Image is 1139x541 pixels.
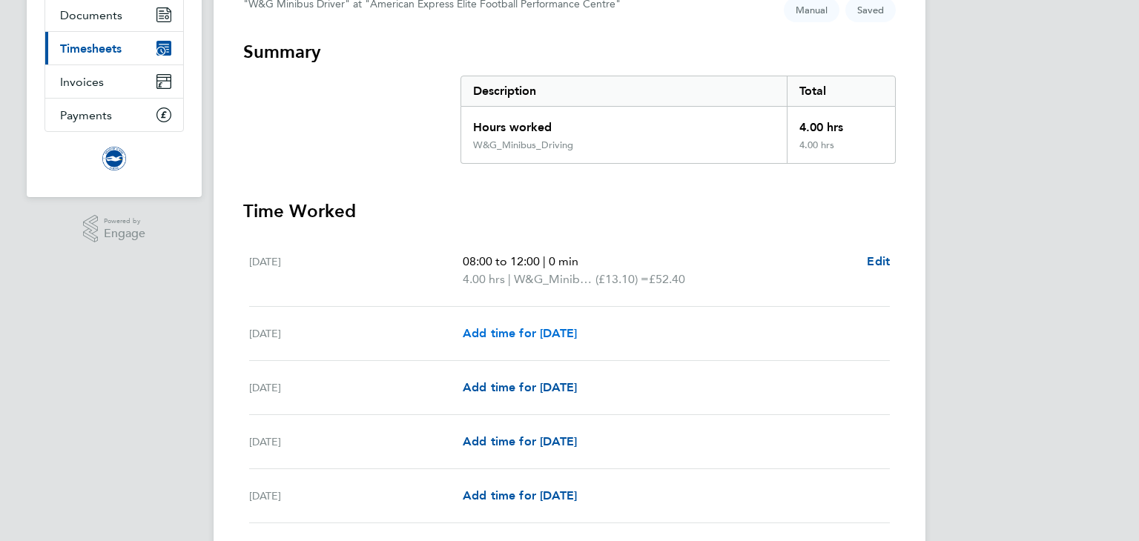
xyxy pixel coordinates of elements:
img: brightonandhovealbion-logo-retina.png [102,147,126,170]
span: Timesheets [60,42,122,56]
h3: Summary [243,40,896,64]
span: £52.40 [649,272,685,286]
span: | [508,272,511,286]
span: | [543,254,546,268]
span: 08:00 to 12:00 [463,254,540,268]
div: Description [461,76,787,106]
span: Engage [104,228,145,240]
a: Add time for [DATE] [463,433,577,451]
span: (£13.10) = [595,272,649,286]
a: Add time for [DATE] [463,325,577,342]
div: [DATE] [249,487,463,505]
span: 0 min [549,254,578,268]
span: Add time for [DATE] [463,434,577,448]
span: Add time for [DATE] [463,380,577,394]
div: [DATE] [249,379,463,396]
a: Add time for [DATE] [463,487,577,505]
div: Hours worked [461,107,787,139]
span: 4.00 hrs [463,272,505,286]
div: 4.00 hrs [787,139,895,163]
span: Payments [60,108,112,122]
a: Invoices [45,65,183,98]
div: [DATE] [249,325,463,342]
span: Add time for [DATE] [463,488,577,502]
div: [DATE] [249,253,463,288]
div: Total [787,76,895,106]
a: Payments [45,99,183,131]
div: Summary [460,76,896,164]
span: Powered by [104,215,145,228]
a: Add time for [DATE] [463,379,577,396]
a: Timesheets [45,32,183,64]
a: Edit [867,253,890,270]
span: Documents [60,8,122,22]
span: Invoices [60,75,104,89]
a: Go to home page [44,147,184,170]
div: [DATE] [249,433,463,451]
div: W&G_Minibus_Driving [473,139,573,151]
span: Add time for [DATE] [463,326,577,340]
span: Edit [867,254,890,268]
h3: Time Worked [243,199,896,223]
span: W&G_Minibus_Driving [514,270,595,288]
a: Powered byEngage [83,215,146,243]
div: 4.00 hrs [787,107,895,139]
